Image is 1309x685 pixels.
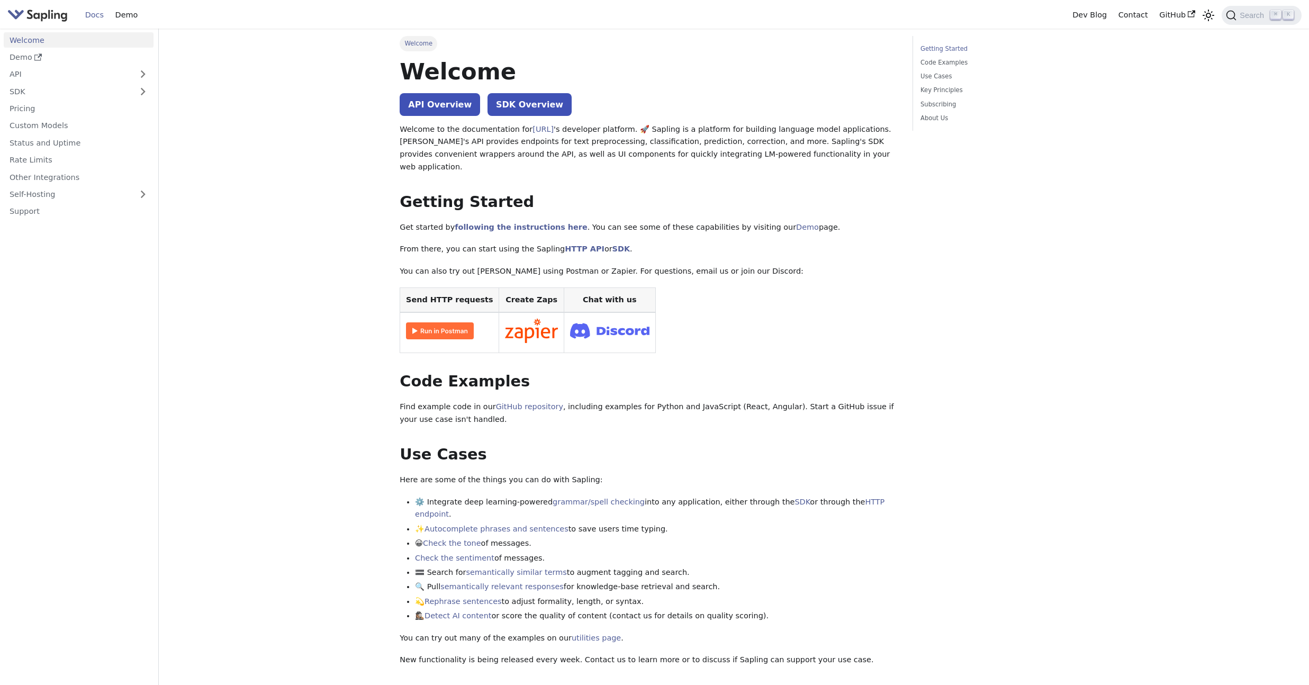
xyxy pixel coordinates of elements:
li: of messages. [415,552,897,565]
img: Join Discord [570,320,649,341]
kbd: ⌘ [1270,10,1281,20]
a: SDK [612,245,630,253]
a: Demo [796,223,819,231]
li: 😀 of messages. [415,537,897,550]
p: Get started by . You can see some of these capabilities by visiting our page. [400,221,897,234]
button: Expand sidebar category 'SDK' [132,84,154,99]
a: Custom Models [4,118,154,133]
a: Self-Hosting [4,187,154,202]
li: 🟰 Search for to augment tagging and search. [415,566,897,579]
a: Use Cases [920,71,1064,82]
a: Status and Uptime [4,135,154,150]
li: ⚙️ Integrate deep learning-powered into any application, either through the or through the . [415,496,897,521]
th: Chat with us [564,287,655,312]
img: Run in Postman [406,322,474,339]
a: Sapling.ai [7,7,71,23]
kbd: K [1283,10,1294,20]
p: Here are some of the things you can do with Sapling: [400,474,897,486]
img: Connect in Zapier [505,319,558,343]
a: Getting Started [920,44,1064,54]
a: Demo [4,50,154,65]
p: Welcome to the documentation for 's developer platform. 🚀 Sapling is a platform for building lang... [400,123,897,174]
a: Rephrase sentences [425,597,501,606]
a: About Us [920,113,1064,123]
a: Check the sentiment [415,554,494,562]
button: Search (Command+K) [1222,6,1301,25]
h1: Welcome [400,57,897,86]
a: SDK [795,498,810,506]
p: You can also try out [PERSON_NAME] using Postman or Zapier. For questions, email us or join our D... [400,265,897,278]
a: Code Examples [920,58,1064,68]
h2: Getting Started [400,193,897,212]
th: Send HTTP requests [400,287,499,312]
li: 💫 to adjust formality, length, or syntax. [415,596,897,608]
a: Demo [110,7,143,23]
h2: Code Examples [400,372,897,391]
a: GitHub repository [496,402,563,411]
a: Docs [79,7,110,23]
a: semantically relevant responses [440,582,564,591]
p: New functionality is being released every week. Contact us to learn more or to discuss if Sapling... [400,654,897,666]
a: following the instructions here [455,223,587,231]
th: Create Zaps [499,287,564,312]
a: API Overview [400,93,480,116]
a: Contact [1113,7,1154,23]
h2: Use Cases [400,445,897,464]
a: HTTP API [565,245,604,253]
p: From there, you can start using the Sapling or . [400,243,897,256]
li: 🕵🏽‍♀️ or score the quality of content (contact us for details on quality scoring). [415,610,897,623]
a: Rate Limits [4,152,154,168]
span: Search [1236,11,1270,20]
p: You can try out many of the examples on our . [400,632,897,645]
a: SDK Overview [488,93,572,116]
li: 🔍 Pull for knowledge-base retrieval and search. [415,581,897,593]
a: Support [4,204,154,219]
a: Detect AI content [425,611,491,620]
a: Key Principles [920,85,1064,95]
a: semantically similar terms [466,568,566,576]
a: Subscribing [920,100,1064,110]
a: grammar/spell checking [553,498,645,506]
a: Autocomplete phrases and sentences [425,525,568,533]
nav: Breadcrumbs [400,36,897,51]
a: Dev Blog [1067,7,1112,23]
p: Find example code in our , including examples for Python and JavaScript (React, Angular). Start a... [400,401,897,426]
li: ✨ to save users time typing. [415,523,897,536]
a: [URL] [532,125,554,133]
a: utilities page [572,634,621,642]
a: Check the tone [423,539,481,547]
a: GitHub [1153,7,1200,23]
span: Welcome [400,36,437,51]
button: Switch between dark and light mode (currently light mode) [1201,7,1216,23]
img: Sapling.ai [7,7,68,23]
a: Welcome [4,32,154,48]
a: Other Integrations [4,169,154,185]
a: SDK [4,84,132,99]
button: Expand sidebar category 'API' [132,67,154,82]
a: Pricing [4,101,154,116]
a: API [4,67,132,82]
